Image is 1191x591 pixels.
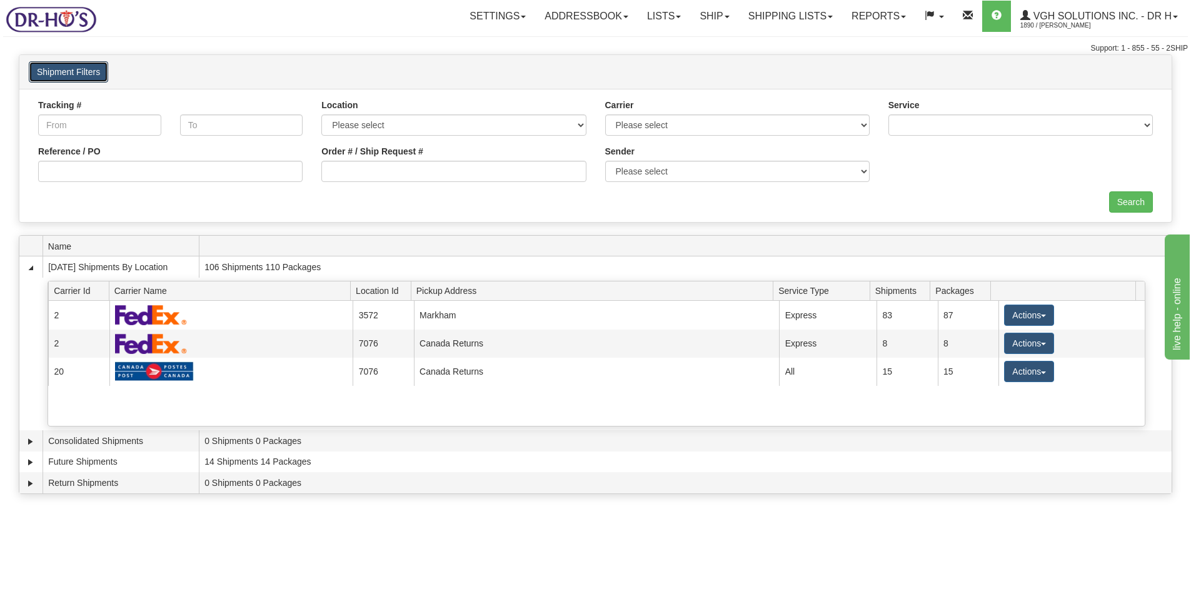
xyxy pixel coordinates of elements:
td: Express [779,330,877,358]
td: 87 [938,301,998,329]
img: FedEx [115,305,187,325]
td: 3572 [353,301,413,329]
label: Carrier [605,99,634,111]
label: Sender [605,145,635,158]
td: 2 [48,301,109,329]
a: Expand [24,435,37,448]
a: Ship [690,1,738,32]
div: live help - online [9,8,116,23]
td: 106 Shipments 110 Packages [199,256,1172,278]
span: Carrier Name [114,281,351,300]
td: Future Shipments [43,452,199,473]
td: 20 [48,358,109,386]
a: Reports [842,1,915,32]
td: 15 [877,358,937,386]
td: Express [779,301,877,329]
td: Canada Returns [414,358,780,386]
button: Actions [1004,305,1054,326]
label: Service [888,99,920,111]
img: logo1890.jpg [3,3,99,35]
td: 15 [938,358,998,386]
img: FedEx Express® [115,333,187,354]
td: 8 [938,330,998,358]
span: Carrier Id [54,281,109,300]
td: 14 Shipments 14 Packages [199,452,1172,473]
iframe: chat widget [1162,231,1190,359]
td: Return Shipments [43,472,199,493]
td: Canada Returns [414,330,780,358]
label: Order # / Ship Request # [321,145,423,158]
a: VGH Solutions Inc. - Dr H 1890 / [PERSON_NAME] [1011,1,1187,32]
span: Shipments [875,281,930,300]
a: Collapse [24,261,37,274]
span: Packages [935,281,990,300]
a: Lists [638,1,690,32]
span: Service Type [778,281,870,300]
a: Settings [460,1,535,32]
td: 7076 [353,358,413,386]
button: Actions [1004,333,1054,354]
td: Consolidated Shipments [43,430,199,452]
a: Addressbook [535,1,638,32]
td: 7076 [353,330,413,358]
div: Support: 1 - 855 - 55 - 2SHIP [3,43,1188,54]
span: Pickup Address [416,281,773,300]
label: Location [321,99,358,111]
td: [DATE] Shipments By Location [43,256,199,278]
button: Actions [1004,361,1054,382]
a: Expand [24,477,37,490]
button: Shipment Filters [29,61,108,83]
label: Tracking # [38,99,81,111]
td: 0 Shipments 0 Packages [199,430,1172,452]
span: 1890 / [PERSON_NAME] [1020,19,1114,32]
td: Markham [414,301,780,329]
a: Expand [24,456,37,468]
span: Name [48,236,199,256]
span: VGH Solutions Inc. - Dr H [1030,11,1172,21]
input: To [180,114,303,136]
span: Location Id [356,281,411,300]
td: 83 [877,301,937,329]
label: Reference / PO [38,145,101,158]
input: Search [1109,191,1153,213]
td: 8 [877,330,937,358]
a: Shipping lists [739,1,842,32]
td: All [779,358,877,386]
td: 0 Shipments 0 Packages [199,472,1172,493]
img: Canada Post [115,361,194,381]
input: From [38,114,161,136]
td: 2 [48,330,109,358]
